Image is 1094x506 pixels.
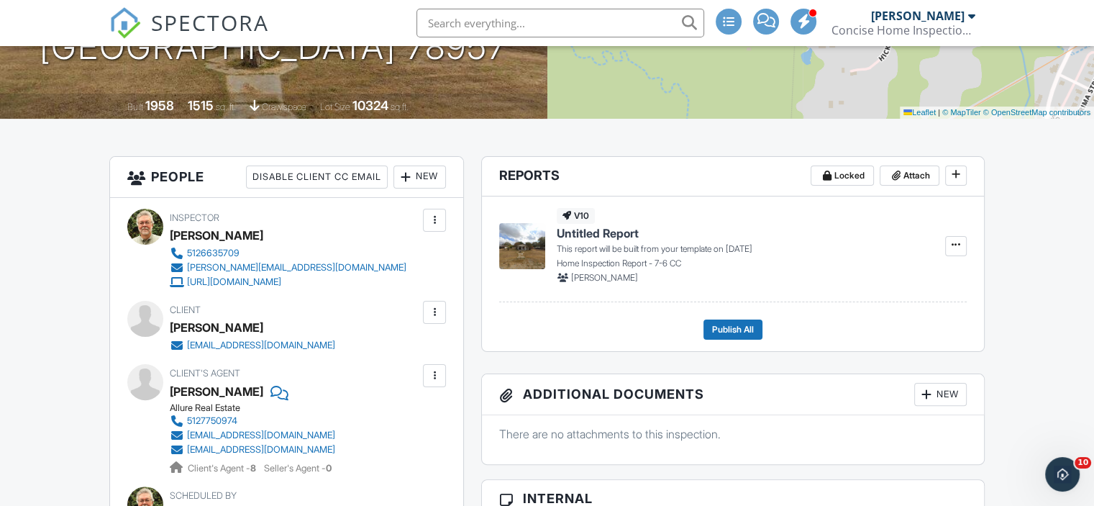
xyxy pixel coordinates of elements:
div: 10324 [352,98,388,113]
div: New [393,166,446,189]
a: [EMAIL_ADDRESS][DOMAIN_NAME] [170,338,335,353]
span: SPECTORA [151,7,269,37]
a: 5127750974 [170,414,335,428]
a: 5126635709 [170,246,406,261]
div: 1958 [145,98,174,113]
span: | [938,108,940,117]
div: [EMAIL_ADDRESS][DOMAIN_NAME] [187,340,335,351]
span: Client's Agent [170,368,240,379]
div: [EMAIL_ADDRESS][DOMAIN_NAME] [187,444,335,456]
h3: People [110,157,463,198]
div: [PERSON_NAME] [170,225,263,246]
div: [EMAIL_ADDRESS][DOMAIN_NAME] [187,430,335,441]
div: 5127750974 [187,415,237,427]
span: Client [170,304,201,315]
div: Allure Real Estate [170,402,347,414]
div: 5126635709 [187,248,240,259]
div: Concise Home Inspection Services [831,23,975,37]
span: crawlspace [262,101,306,112]
div: [PERSON_NAME] [871,9,965,23]
strong: 0 [326,463,332,474]
h3: Additional Documents [482,374,984,415]
div: New [914,383,967,406]
span: Built [127,101,143,112]
a: Leaflet [903,108,936,117]
a: SPECTORA [109,19,269,50]
a: [PERSON_NAME] [170,381,263,402]
a: [URL][DOMAIN_NAME] [170,275,406,289]
span: Scheduled By [170,490,237,501]
div: [PERSON_NAME][EMAIL_ADDRESS][DOMAIN_NAME] [187,262,406,274]
span: Client's Agent - [188,463,258,474]
a: [PERSON_NAME][EMAIL_ADDRESS][DOMAIN_NAME] [170,261,406,275]
span: 10 [1075,457,1091,469]
input: Search everything... [416,9,704,37]
span: sq.ft. [391,101,409,112]
span: sq. ft. [216,101,236,112]
span: Inspector [170,212,219,223]
div: [PERSON_NAME] [170,317,263,338]
strong: 8 [250,463,256,474]
a: © MapTiler [942,108,981,117]
a: [EMAIL_ADDRESS][DOMAIN_NAME] [170,428,335,443]
div: Disable Client CC Email [246,166,388,189]
div: [URL][DOMAIN_NAME] [187,276,281,288]
span: Seller's Agent - [264,463,332,474]
span: Lot Size [320,101,350,112]
div: 1515 [188,98,214,113]
p: There are no attachments to this inspection. [499,426,967,442]
img: The Best Home Inspection Software - Spectora [109,7,141,39]
a: © OpenStreetMap contributors [983,108,1090,117]
iframe: Intercom live chat [1045,457,1080,492]
a: [EMAIL_ADDRESS][DOMAIN_NAME] [170,443,335,457]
